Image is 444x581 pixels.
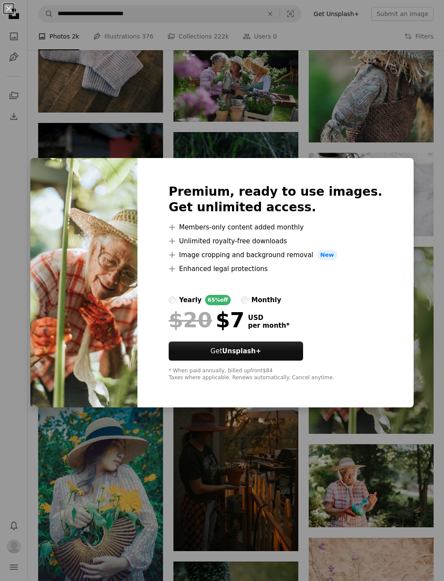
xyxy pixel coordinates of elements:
[248,322,290,329] span: per month *
[169,297,176,303] input: yearly65%off
[179,295,202,305] div: yearly
[169,184,382,215] h2: Premium, ready to use images. Get unlimited access.
[169,368,382,381] div: * When paid annually, billed upfront $84 Taxes where applicable. Renews automatically. Cancel any...
[205,295,231,305] div: 65% off
[169,250,382,260] li: Image cropping and background removal
[317,250,338,260] span: New
[30,158,137,407] img: premium_photo-1726848308815-9a2a9ed2270f
[248,314,290,322] span: USD
[169,309,212,331] span: $20
[251,295,281,305] div: monthly
[169,222,382,232] li: Members-only content added monthly
[222,347,261,355] strong: Unsplash+
[169,264,382,274] li: Enhanced legal protections
[169,309,245,331] div: $7
[241,297,248,303] input: monthly
[169,342,303,361] a: GetUnsplash+
[169,236,382,246] li: Unlimited royalty-free downloads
